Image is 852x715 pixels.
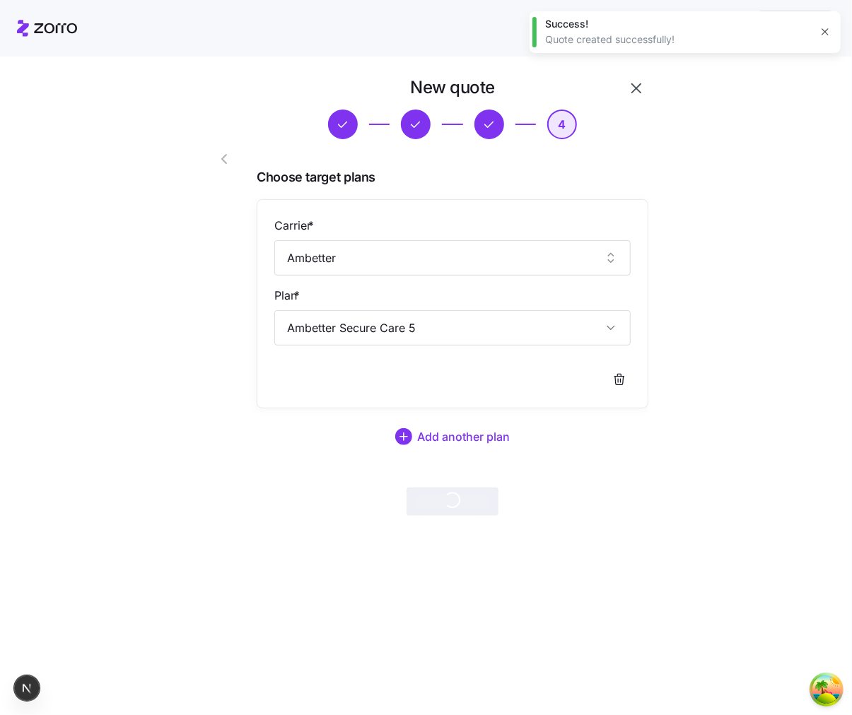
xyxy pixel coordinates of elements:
[545,17,810,31] div: Success!
[545,32,810,47] div: Quote created successfully!
[418,428,510,445] span: Add another plan
[257,167,648,188] span: Choose target plans
[274,240,631,276] input: Select a carrier
[547,110,577,139] button: 4
[274,310,631,345] input: Select a plan
[257,420,648,454] button: Add another plan
[812,675,841,704] button: Open Tanstack query devtools
[274,287,303,305] label: Plan
[274,217,317,235] label: Carrier
[410,76,495,98] h1: New quote
[395,428,412,445] svg: add icon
